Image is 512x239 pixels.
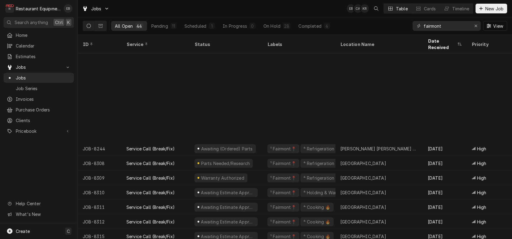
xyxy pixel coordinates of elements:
[4,115,74,125] a: Clients
[303,204,331,210] div: ⁴ Cooking 🔥
[396,5,408,12] div: Table
[5,4,14,13] div: Restaurant Equipment Diagnostics's Avatar
[200,204,255,210] div: Awaiting Estimate Approval
[200,175,245,181] div: Warranty Authorized
[78,200,122,214] div: JOB-8311
[194,41,256,47] div: Status
[16,117,71,124] span: Clients
[91,5,101,12] span: Jobs
[263,23,280,29] div: On Hold
[126,160,175,167] div: Service Call (Break/Fix)
[78,156,122,170] div: JOB-8308
[325,23,329,29] div: 4
[477,219,486,225] span: High
[270,204,297,210] div: ¹ Fairmont📍
[270,189,297,196] div: ¹ Fairmont📍
[200,219,255,225] div: Awaiting Estimate Approval
[4,17,74,28] button: Search anythingCtrlK
[284,23,289,29] div: 28
[298,23,321,29] div: Completed
[423,170,467,185] div: [DATE]
[483,21,507,31] button: View
[200,189,255,196] div: Awaiting Estimate Approval
[16,85,71,92] span: Job Series
[200,160,250,167] div: Parts Needed/Research
[251,23,254,29] div: 0
[270,219,297,225] div: ¹ Fairmont📍
[340,41,417,47] div: Location Name
[267,41,331,47] div: Labels
[477,146,486,152] span: High
[55,19,63,26] span: Ctrl
[4,94,74,104] a: Invoices
[4,73,74,83] a: Jobs
[4,105,74,115] a: Purchase Orders
[452,5,469,12] div: Timeline
[340,146,418,152] div: [PERSON_NAME] [PERSON_NAME] #349
[371,4,381,13] button: Open search
[340,189,386,196] div: [GEOGRAPHIC_DATA]
[126,219,175,225] div: Service Call (Break/Fix)
[423,156,467,170] div: [DATE]
[4,51,74,62] a: Estimates
[16,128,62,134] span: Pricebook
[340,160,386,167] div: [GEOGRAPHIC_DATA]
[4,126,74,136] a: Go to Pricebook
[16,107,71,113] span: Purchase Orders
[477,160,486,167] span: High
[303,219,331,225] div: ⁴ Cooking 🔥
[16,229,30,234] span: Create
[303,189,353,196] div: ⁴ Holding & Warming ♨️
[423,185,467,200] div: [DATE]
[5,4,14,13] div: R
[347,4,355,13] div: EB
[424,5,436,12] div: Cards
[78,214,122,229] div: JOB-8312
[80,4,112,14] a: Go to Jobs
[340,219,386,225] div: [GEOGRAPHIC_DATA]
[16,32,71,38] span: Home
[270,146,297,152] div: ¹ Fairmont📍
[16,53,71,60] span: Estimates
[423,141,467,156] div: [DATE]
[126,189,175,196] div: Service Call (Break/Fix)
[64,4,72,13] div: Emily Bird's Avatar
[78,141,122,156] div: JOB-8244
[477,175,486,181] span: High
[16,211,70,217] span: What's New
[424,21,469,31] input: Keyword search
[16,75,71,81] span: Jobs
[472,41,504,47] div: Priority
[4,83,74,93] a: Job Series
[354,4,362,13] div: CA
[200,146,253,152] div: Awaiting (Ordered) Parts
[16,43,71,49] span: Calendar
[303,175,342,181] div: ⁴ Refrigeration ❄️
[115,23,133,29] div: All Open
[303,146,342,152] div: ⁴ Refrigeration ❄️
[340,204,386,210] div: [GEOGRAPHIC_DATA]
[78,170,122,185] div: JOB-8309
[67,228,70,234] span: C
[16,96,71,102] span: Invoices
[184,23,206,29] div: Scheduled
[360,4,369,13] div: KR
[83,41,115,47] div: ID
[476,4,507,13] button: New Job
[423,214,467,229] div: [DATE]
[64,4,72,13] div: EB
[16,200,70,207] span: Help Center
[15,19,48,26] span: Search anything
[428,38,456,51] div: Date Received
[354,4,362,13] div: Chrissy Adams's Avatar
[477,189,486,196] span: High
[471,21,481,31] button: Erase input
[4,199,74,209] a: Go to Help Center
[347,4,355,13] div: Emily Bird's Avatar
[16,64,62,70] span: Jobs
[172,23,175,29] div: 11
[126,146,175,152] div: Service Call (Break/Fix)
[4,62,74,72] a: Go to Jobs
[67,19,70,26] span: K
[484,5,505,12] span: New Job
